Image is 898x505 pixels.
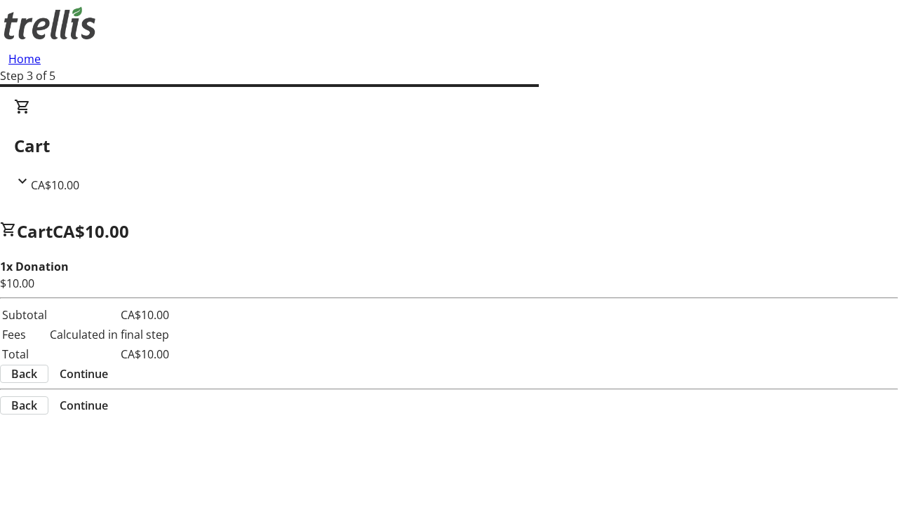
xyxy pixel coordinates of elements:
[11,365,37,382] span: Back
[48,397,119,414] button: Continue
[1,325,48,344] td: Fees
[31,177,79,193] span: CA$10.00
[49,306,170,324] td: CA$10.00
[11,397,37,414] span: Back
[1,306,48,324] td: Subtotal
[49,345,170,363] td: CA$10.00
[48,365,119,382] button: Continue
[60,397,108,414] span: Continue
[60,365,108,382] span: Continue
[49,325,170,344] td: Calculated in final step
[53,220,129,243] span: CA$10.00
[14,133,884,159] h2: Cart
[1,345,48,363] td: Total
[14,98,884,194] div: CartCA$10.00
[17,220,53,243] span: Cart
